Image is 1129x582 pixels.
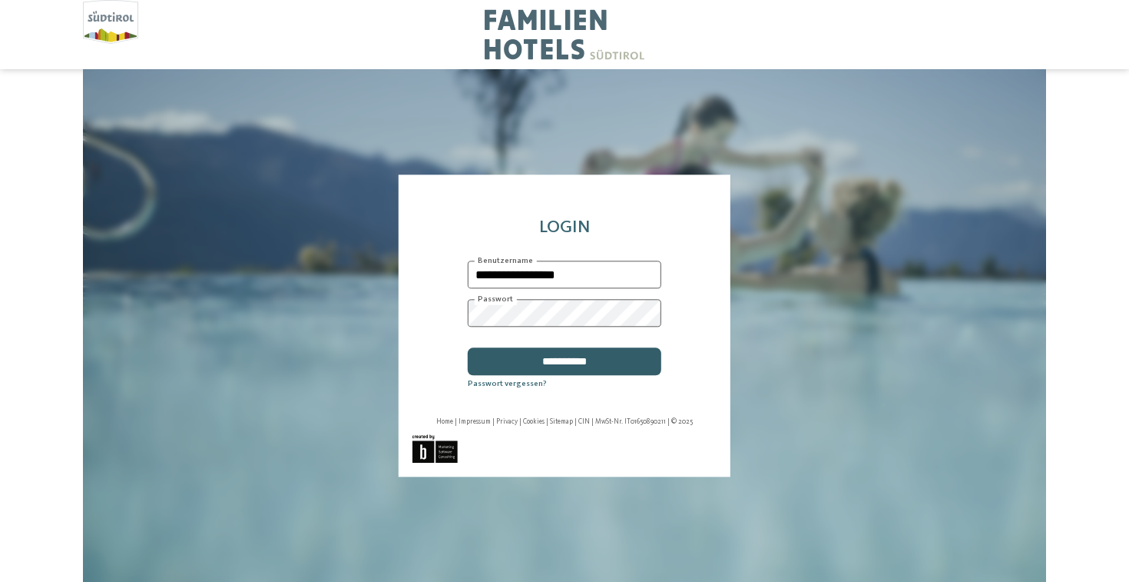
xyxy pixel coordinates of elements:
[591,419,594,426] span: |
[550,419,573,426] a: Sitemap
[546,419,548,426] span: |
[539,219,590,236] span: Login
[667,419,670,426] span: |
[595,419,666,426] span: MwSt-Nr. IT01650890211
[578,419,590,426] a: CIN
[523,419,545,426] a: Cookies
[412,434,458,463] img: Brandnamic GmbH | Leading Hospitality Solutions
[475,255,537,267] label: Benutzername
[459,419,491,426] a: Impressum
[492,419,495,426] span: |
[496,419,518,426] a: Privacy
[519,419,521,426] span: |
[455,419,457,426] span: |
[468,381,547,389] a: Passwort vergessen?
[436,419,453,426] a: Home
[671,419,693,426] span: © 2025
[574,419,577,426] span: |
[475,293,517,304] label: Passwort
